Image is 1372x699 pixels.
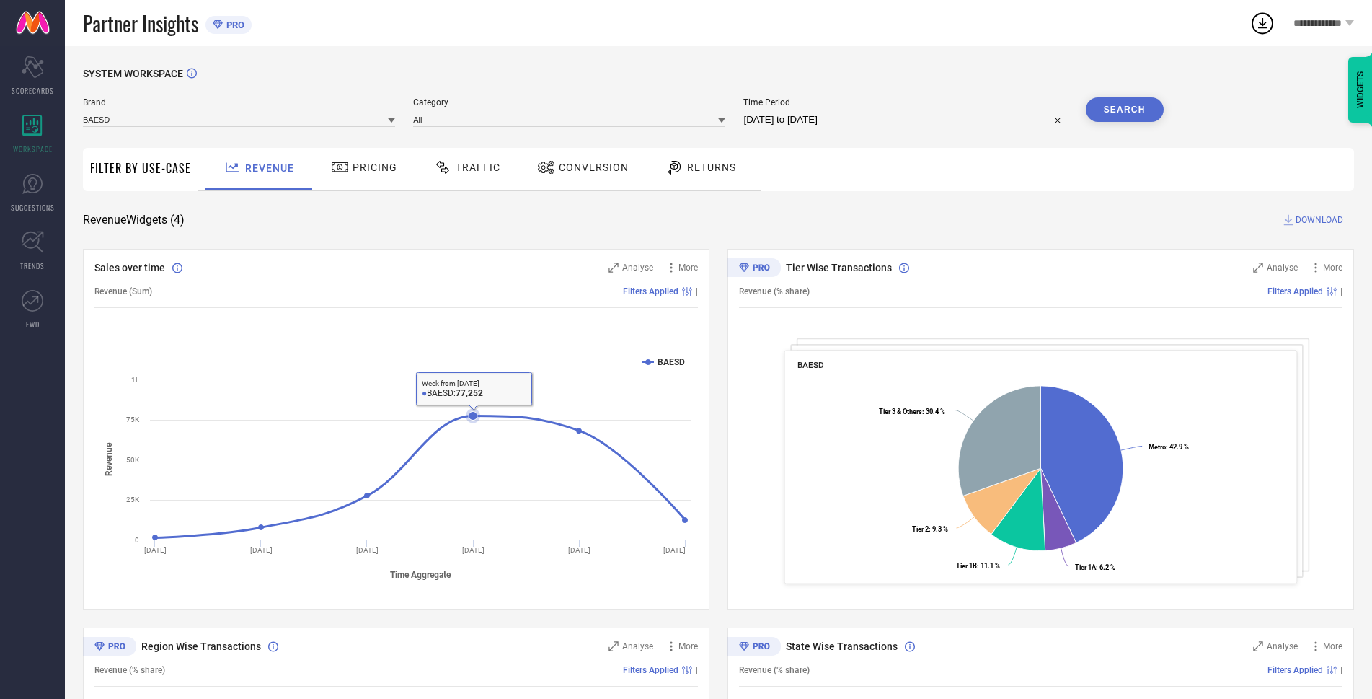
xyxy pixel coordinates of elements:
tspan: Metro [1149,443,1166,451]
span: DOWNLOAD [1296,213,1343,227]
span: | [1340,286,1342,296]
span: Region Wise Transactions [141,641,261,652]
div: Premium [83,637,136,659]
span: Sales over time [94,262,165,273]
svg: Zoom [1253,263,1263,273]
div: Open download list [1249,10,1275,36]
span: Filters Applied [623,665,678,675]
button: Search [1086,97,1164,122]
span: BAESD [797,360,824,370]
span: More [1323,263,1342,273]
span: SUGGESTIONS [11,202,55,213]
text: 1L [131,376,140,384]
span: Time Period [743,97,1067,107]
svg: Zoom [1253,641,1263,651]
tspan: Tier 2 [912,525,929,533]
span: Analyse [622,641,653,651]
tspan: Tier 3 & Others [879,408,922,416]
span: Filters Applied [1267,286,1323,296]
span: Filters Applied [623,286,678,296]
input: Select time period [743,111,1067,128]
span: Tier Wise Transactions [786,262,892,273]
span: | [696,286,698,296]
span: Brand [83,97,395,107]
span: Revenue (% share) [94,665,165,675]
span: Pricing [353,162,397,173]
span: SCORECARDS [12,85,54,96]
span: Revenue [245,162,294,174]
span: State Wise Transactions [786,641,898,652]
span: SYSTEM WORKSPACE [83,68,183,79]
svg: Zoom [608,641,619,651]
tspan: Tier 1B [956,562,977,570]
span: FWD [26,319,40,330]
text: [DATE] [568,546,590,554]
span: More [678,641,698,651]
span: Conversion [559,162,629,173]
span: Filter By Use-Case [90,159,191,177]
text: : 6.2 % [1075,563,1115,571]
text: : 30.4 % [879,408,945,416]
text: 75K [126,416,140,423]
text: [DATE] [462,546,484,554]
tspan: Revenue [104,442,114,476]
span: WORKSPACE [13,144,53,154]
tspan: Time Aggregate [390,570,451,580]
text: 0 [135,536,139,544]
text: : 42.9 % [1149,443,1189,451]
text: : 9.3 % [912,525,948,533]
text: [DATE] [250,546,273,554]
text: BAESD [658,357,685,367]
span: Analyse [1267,263,1298,273]
div: Premium [727,637,781,659]
span: Analyse [622,263,653,273]
span: Filters Applied [1267,665,1323,675]
span: Partner Insights [83,9,198,38]
span: Returns [687,162,736,173]
span: More [678,263,698,273]
span: PRO [223,19,244,30]
span: | [696,665,698,675]
span: Analyse [1267,641,1298,651]
span: Revenue (% share) [739,665,810,675]
span: Category [413,97,725,107]
tspan: Tier 1A [1075,563,1097,571]
text: : 11.1 % [956,562,1000,570]
text: [DATE] [356,546,379,554]
span: Revenue Widgets ( 4 ) [83,213,185,227]
span: More [1323,641,1342,651]
span: | [1340,665,1342,675]
span: Traffic [456,162,500,173]
span: TRENDS [20,260,45,271]
text: 50K [126,456,140,464]
span: Revenue (Sum) [94,286,152,296]
svg: Zoom [608,263,619,273]
text: [DATE] [144,546,167,554]
text: [DATE] [663,546,686,554]
text: 25K [126,496,140,504]
span: Revenue (% share) [739,286,810,296]
div: Premium [727,258,781,280]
